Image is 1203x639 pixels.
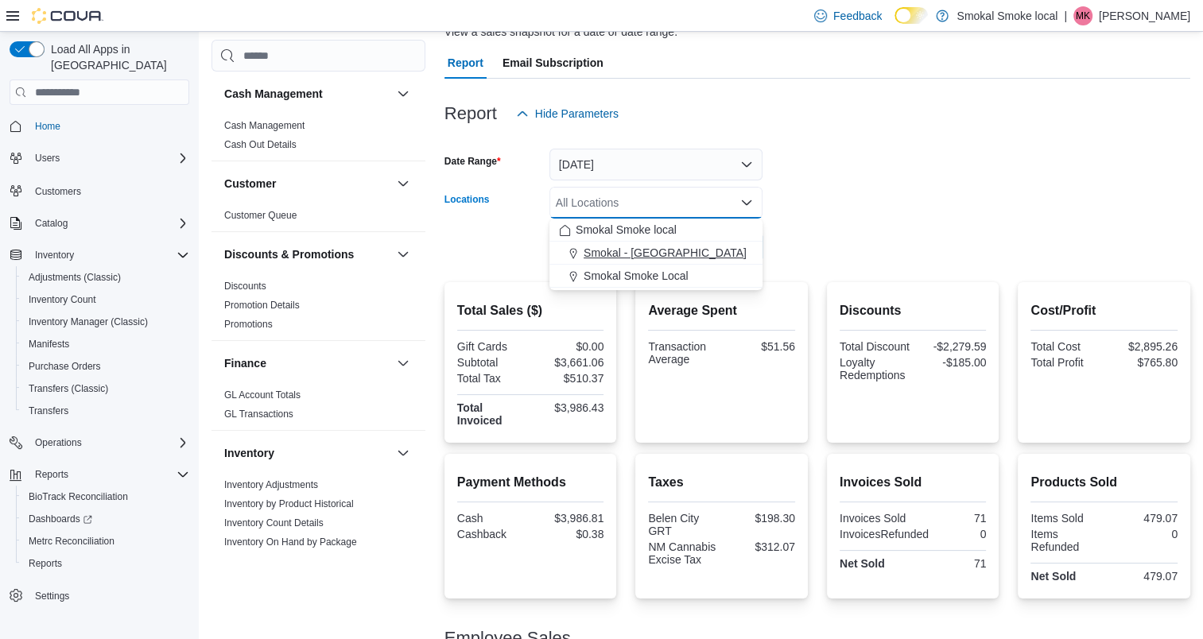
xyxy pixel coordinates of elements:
[224,445,390,461] button: Inventory
[22,487,134,506] a: BioTrack Reconciliation
[224,498,354,510] span: Inventory by Product Historical
[510,98,625,130] button: Hide Parameters
[224,536,357,548] a: Inventory On Hand by Package
[22,335,76,354] a: Manifests
[16,378,196,400] button: Transfers (Classic)
[833,8,882,24] span: Feedback
[894,7,928,24] input: Dark Mode
[840,557,885,570] strong: Net Sold
[29,360,101,373] span: Purchase Orders
[22,401,189,420] span: Transfers
[648,340,718,366] div: Transaction Average
[22,268,127,287] a: Adjustments (Classic)
[1108,356,1178,369] div: $765.80
[549,219,763,242] button: Smokal Smoke local
[3,584,196,607] button: Settings
[35,217,68,230] span: Catalog
[394,245,413,264] button: Discounts & Promotions
[444,24,677,41] div: View a sales snapshot for a date or date range.
[725,540,795,553] div: $312.07
[29,316,148,328] span: Inventory Manager (Classic)
[22,357,107,376] a: Purchase Orders
[35,590,69,602] span: Settings
[224,281,266,292] a: Discounts
[16,400,196,422] button: Transfers
[1108,512,1178,525] div: 479.07
[224,138,297,151] span: Cash Out Details
[224,119,305,132] span: Cash Management
[457,528,527,540] div: Cashback
[22,487,189,506] span: BioTrack Reconciliation
[29,535,114,548] span: Metrc Reconciliation
[224,300,300,311] a: Promotion Details
[840,301,987,320] h2: Discounts
[29,214,74,233] button: Catalog
[16,266,196,289] button: Adjustments (Classic)
[22,532,121,551] a: Metrc Reconciliation
[1030,356,1100,369] div: Total Profit
[1030,340,1100,353] div: Total Cost
[224,280,266,292] span: Discounts
[224,409,293,420] a: GL Transactions
[29,214,189,233] span: Catalog
[916,557,986,570] div: 71
[224,246,354,262] h3: Discounts & Promotions
[35,468,68,481] span: Reports
[16,333,196,355] button: Manifests
[22,401,75,420] a: Transfers
[224,355,390,371] button: Finance
[22,268,189,287] span: Adjustments (Classic)
[1108,528,1178,540] div: 0
[534,372,603,385] div: $510.37
[1076,6,1090,25] span: MK
[503,47,603,79] span: Email Subscription
[3,244,196,266] button: Inventory
[535,106,619,122] span: Hide Parameters
[840,473,987,492] h2: Invoices Sold
[394,354,413,373] button: Finance
[448,47,483,79] span: Report
[35,185,81,198] span: Customers
[224,86,323,102] h3: Cash Management
[549,149,763,180] button: [DATE]
[22,290,103,309] a: Inventory Count
[211,385,425,430] div: Finance
[1030,528,1100,553] div: Items Refunded
[224,478,318,491] span: Inventory Adjustments
[549,265,763,288] button: Smokal Smoke Local
[224,517,324,529] span: Inventory Count Details
[224,408,293,420] span: GL Transactions
[840,528,929,540] div: InvoicesRefunded
[894,24,895,25] span: Dark Mode
[457,301,604,320] h2: Total Sales ($)
[29,117,67,136] a: Home
[22,312,154,331] a: Inventory Manager (Classic)
[22,554,189,573] span: Reports
[224,210,297,221] a: Customer Queue
[957,6,1057,25] p: Smokal Smoke local
[457,401,503,427] strong: Total Invoiced
[211,116,425,161] div: Cash Management
[29,382,108,395] span: Transfers (Classic)
[576,222,677,238] span: Smokal Smoke local
[457,473,604,492] h2: Payment Methods
[1030,570,1076,583] strong: Net Sold
[16,508,196,530] a: Dashboards
[22,335,189,354] span: Manifests
[16,530,196,552] button: Metrc Reconciliation
[29,293,96,306] span: Inventory Count
[3,179,196,202] button: Customers
[394,84,413,103] button: Cash Management
[549,242,763,265] button: Smokal - [GEOGRAPHIC_DATA]
[16,486,196,508] button: BioTrack Reconciliation
[394,443,413,463] button: Inventory
[29,465,189,484] span: Reports
[16,355,196,378] button: Purchase Orders
[224,120,305,131] a: Cash Management
[224,209,297,222] span: Customer Queue
[534,528,603,540] div: $0.38
[740,196,753,209] button: Close list of options
[35,152,60,165] span: Users
[3,147,196,169] button: Users
[35,436,82,449] span: Operations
